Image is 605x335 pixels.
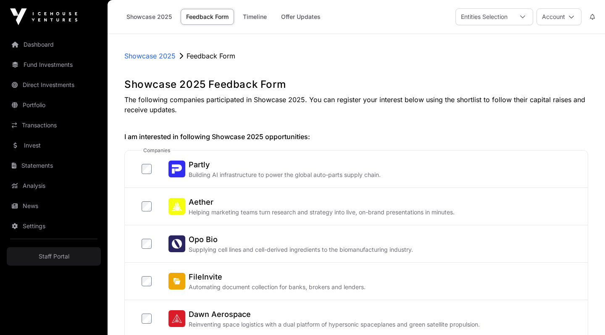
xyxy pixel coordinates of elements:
a: Settings [7,217,101,235]
h1: Showcase 2025 Feedback Form [124,78,588,91]
a: Statements [7,156,101,175]
p: The following companies participated in Showcase 2025. You can register your interest below using... [124,95,588,115]
a: Timeline [237,9,272,25]
img: Opo Bio [168,235,185,252]
input: Dawn AerospaceDawn AerospaceReinventing space logistics with a dual platform of hypersonic spacep... [142,314,152,324]
div: Entities Selection [456,9,513,25]
a: Offer Updates [276,9,326,25]
p: Helping marketing teams turn research and strategy into live, on-brand presentations in minutes. [189,208,455,216]
a: Analysis [7,177,101,195]
h2: Partly [189,159,381,171]
a: Showcase 2025 [124,51,176,61]
img: Dawn Aerospace [168,310,185,327]
h2: Dawn Aerospace [189,309,480,320]
img: FileInvite [168,273,185,290]
button: Account [537,8,581,25]
input: Opo BioOpo BioSupplying cell lines and cell-derived ingredients to the biomanufacturing industry. [142,239,152,249]
img: Icehouse Ventures Logo [10,8,77,25]
a: News [7,197,101,215]
img: Aether [168,198,185,215]
span: companies [142,147,172,154]
p: Supplying cell lines and cell-derived ingredients to the biomanufacturing industry. [189,245,413,254]
img: Partly [168,161,185,177]
input: FileInviteFileInviteAutomating document collection for banks, brokers and lenders. [142,276,152,286]
p: Automating document collection for banks, brokers and lenders. [189,283,366,291]
a: Transactions [7,116,101,135]
h2: Aether [189,196,455,208]
a: Showcase 2025 [121,9,177,25]
a: Dashboard [7,35,101,54]
a: Fund Investments [7,55,101,74]
h2: Opo Bio [189,234,413,245]
input: PartlyPartlyBuilding AI infrastructure to power the global auto-parts supply chain. [142,164,152,174]
a: Feedback Form [181,9,234,25]
p: Reinventing space logistics with a dual platform of hypersonic spaceplanes and green satellite pr... [189,320,480,329]
h2: I am interested in following Showcase 2025 opportunities: [124,132,588,142]
h2: FileInvite [189,271,366,283]
a: Invest [7,136,101,155]
p: Building AI infrastructure to power the global auto-parts supply chain. [189,171,381,179]
input: AetherAetherHelping marketing teams turn research and strategy into live, on-brand presentations ... [142,201,152,211]
a: Portfolio [7,96,101,114]
a: Staff Portal [7,247,101,266]
a: Direct Investments [7,76,101,94]
p: Feedback Form [187,51,235,61]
